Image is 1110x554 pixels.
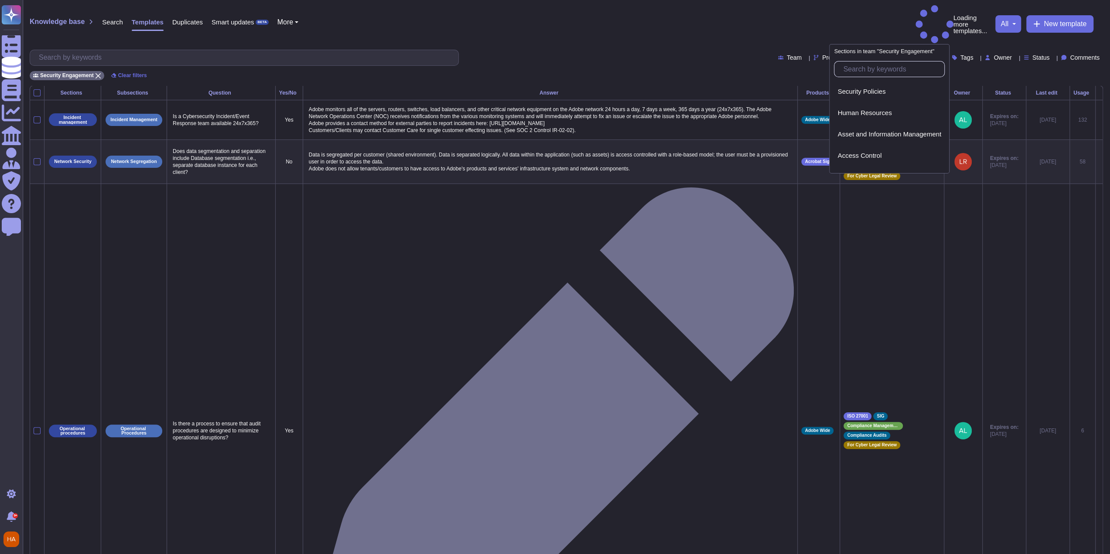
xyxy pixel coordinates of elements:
[277,19,293,26] span: More
[1030,158,1066,165] div: [DATE]
[847,424,899,428] span: Compliance Management
[307,90,794,95] div: Answer
[847,414,868,418] span: ISO 27001
[990,424,1018,431] span: Expires on:
[102,19,123,25] span: Search
[1026,15,1093,33] button: New template
[3,531,19,547] img: user
[834,167,945,187] div: Encryption
[40,73,94,78] span: Security Engagement
[837,152,881,160] span: Access Control
[111,159,157,164] p: Network Segregation
[837,130,941,138] span: Asset and Information Management
[837,152,941,160] div: Access Control
[256,20,268,25] div: BETA
[805,428,830,433] span: Adobe Wide
[171,90,272,95] div: Question
[994,54,1011,61] span: Owner
[960,54,973,61] span: Tags
[986,90,1022,95] div: Status
[990,431,1018,438] span: [DATE]
[171,418,272,443] p: Is there a process to ensure that audit procedures are designed to minimize operational disruptions?
[954,111,972,129] img: user
[954,422,972,439] img: user
[277,19,299,26] button: More
[948,90,979,95] div: Owner
[118,73,147,78] span: Clear filters
[1073,116,1092,123] div: 132
[805,118,830,122] span: Adobe Wide
[847,433,886,438] span: Compliance Audits
[834,124,945,144] div: Asset and Information Management
[1032,54,1050,61] span: Status
[54,159,92,164] p: Network Security
[109,426,159,435] p: Operational Procedures
[105,90,163,95] div: Subsections
[171,146,272,178] p: Does data segmentation and separation include Database segmentation i.e., separate database insta...
[30,18,85,25] span: Knowledge base
[52,115,94,124] p: Incident management
[1044,20,1086,27] span: New template
[954,153,972,170] img: user
[834,146,945,165] div: Access Control
[837,109,891,117] span: Human Resources
[1030,90,1066,95] div: Last edit
[1073,158,1092,165] div: 58
[13,513,18,518] div: 9+
[847,443,896,447] span: For Cyber Legal Review
[279,427,299,434] p: Yes
[52,426,94,435] p: Operational procedures
[822,54,846,61] span: Products
[307,149,794,174] p: Data is segregated per customer (shared environment). Data is separated logically. All data withi...
[877,414,884,418] span: SIG
[805,160,832,164] span: Acrobat Sign
[279,158,299,165] p: No
[990,162,1018,169] span: [DATE]
[834,103,945,122] div: Human Resources
[837,88,941,95] div: Security Policies
[132,19,164,25] span: Templates
[801,90,836,95] div: Products
[837,109,941,117] div: Human Resources
[110,117,157,122] p: Incident Management
[1030,427,1066,434] div: [DATE]
[1030,116,1066,123] div: [DATE]
[34,50,458,65] input: Search by keywords
[172,19,203,25] span: Duplicates
[279,116,299,123] p: Yes
[48,90,97,95] div: Sections
[171,111,272,129] p: Is a Cybersecurity Incident/Event Response team available 24x7x365?
[847,174,896,178] span: For Cyber Legal Review
[307,104,794,136] p: Adobe monitors all of the servers, routers, switches, load balancers, and other critical network ...
[2,530,25,549] button: user
[839,61,944,77] input: Search by keywords
[1073,90,1092,95] div: Usage
[1001,20,1016,27] button: all
[1070,54,1100,61] span: Comments
[834,82,945,101] div: Security Policies
[787,54,802,61] span: Team
[834,49,945,54] p: Sections in team "Security Engagement"
[212,19,254,25] span: Smart updates
[915,5,991,43] p: Loading more templates...
[990,155,1018,162] span: Expires on:
[279,90,299,95] div: Yes/No
[1073,427,1092,434] div: 6
[1001,20,1008,27] span: all
[990,113,1018,120] span: Expires on:
[837,88,885,95] span: Security Policies
[990,120,1018,127] span: [DATE]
